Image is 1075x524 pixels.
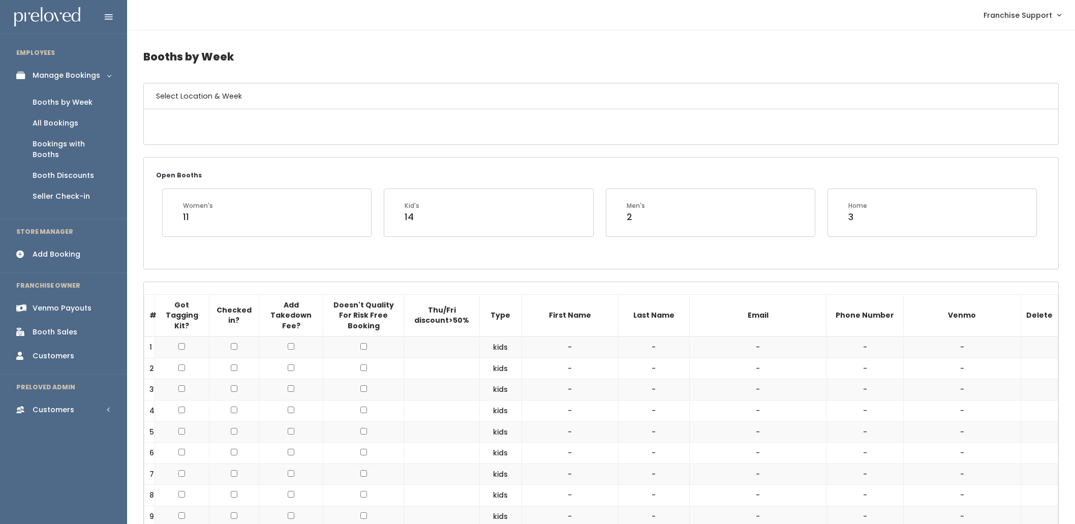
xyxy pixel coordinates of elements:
td: - [618,358,689,379]
td: - [618,485,689,506]
div: Home [848,201,867,210]
td: - [826,421,903,443]
td: 3 [144,379,155,400]
th: Phone Number [826,294,903,336]
th: Add Takedown Fee? [259,294,323,336]
div: Women's [183,201,213,210]
th: Type [479,294,521,336]
td: - [521,421,618,443]
div: All Bookings [33,118,78,129]
div: 11 [183,210,213,224]
div: Customers [33,351,74,361]
td: - [689,358,826,379]
td: - [903,336,1021,358]
div: Bookings with Booths [33,139,111,160]
td: - [618,400,689,422]
td: - [689,336,826,358]
td: 8 [144,485,155,506]
td: - [521,379,618,400]
th: Email [689,294,826,336]
td: 5 [144,421,155,443]
td: 7 [144,464,155,485]
th: Delete [1021,294,1058,336]
td: - [689,443,826,464]
td: - [521,485,618,506]
th: First Name [521,294,618,336]
td: - [521,400,618,422]
td: kids [479,336,521,358]
td: - [826,464,903,485]
td: - [689,464,826,485]
td: - [903,400,1021,422]
img: preloved logo [14,7,80,27]
td: - [903,358,1021,379]
td: - [618,464,689,485]
th: Last Name [618,294,689,336]
td: - [826,443,903,464]
td: - [826,358,903,379]
td: 4 [144,400,155,422]
td: 6 [144,443,155,464]
div: Venmo Payouts [33,303,91,314]
div: Booth Discounts [33,170,94,181]
th: Venmo [903,294,1021,336]
td: 1 [144,336,155,358]
td: kids [479,464,521,485]
td: - [689,400,826,422]
td: - [826,336,903,358]
th: Thu/Fri discount>50% [404,294,480,336]
td: kids [479,421,521,443]
div: 3 [848,210,867,224]
td: - [521,336,618,358]
td: - [521,443,618,464]
th: # [144,294,155,336]
a: Franchise Support [973,4,1071,26]
div: Add Booking [33,249,80,260]
th: Doesn't Quality For Risk Free Booking [323,294,404,336]
td: - [618,379,689,400]
td: - [689,421,826,443]
td: - [903,485,1021,506]
th: Checked in? [209,294,259,336]
td: - [689,379,826,400]
div: Manage Bookings [33,70,100,81]
div: 2 [627,210,645,224]
td: - [826,485,903,506]
div: Men's [627,201,645,210]
div: Booth Sales [33,327,77,337]
div: 14 [405,210,419,224]
td: - [903,379,1021,400]
th: Got Tagging Kit? [155,294,209,336]
td: kids [479,485,521,506]
td: 2 [144,358,155,379]
td: - [521,464,618,485]
td: kids [479,358,521,379]
span: Franchise Support [984,10,1052,21]
td: - [903,421,1021,443]
h6: Select Location & Week [144,83,1058,109]
td: - [689,485,826,506]
td: - [618,336,689,358]
td: kids [479,379,521,400]
td: - [903,464,1021,485]
td: - [618,443,689,464]
td: - [618,421,689,443]
h4: Booths by Week [143,43,1059,71]
div: Kid's [405,201,419,210]
td: - [826,400,903,422]
div: Customers [33,405,74,415]
div: Booths by Week [33,97,93,108]
div: Seller Check-in [33,191,90,202]
td: - [521,358,618,379]
td: kids [479,400,521,422]
td: kids [479,443,521,464]
td: - [826,379,903,400]
small: Open Booths [156,171,202,179]
td: - [903,443,1021,464]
